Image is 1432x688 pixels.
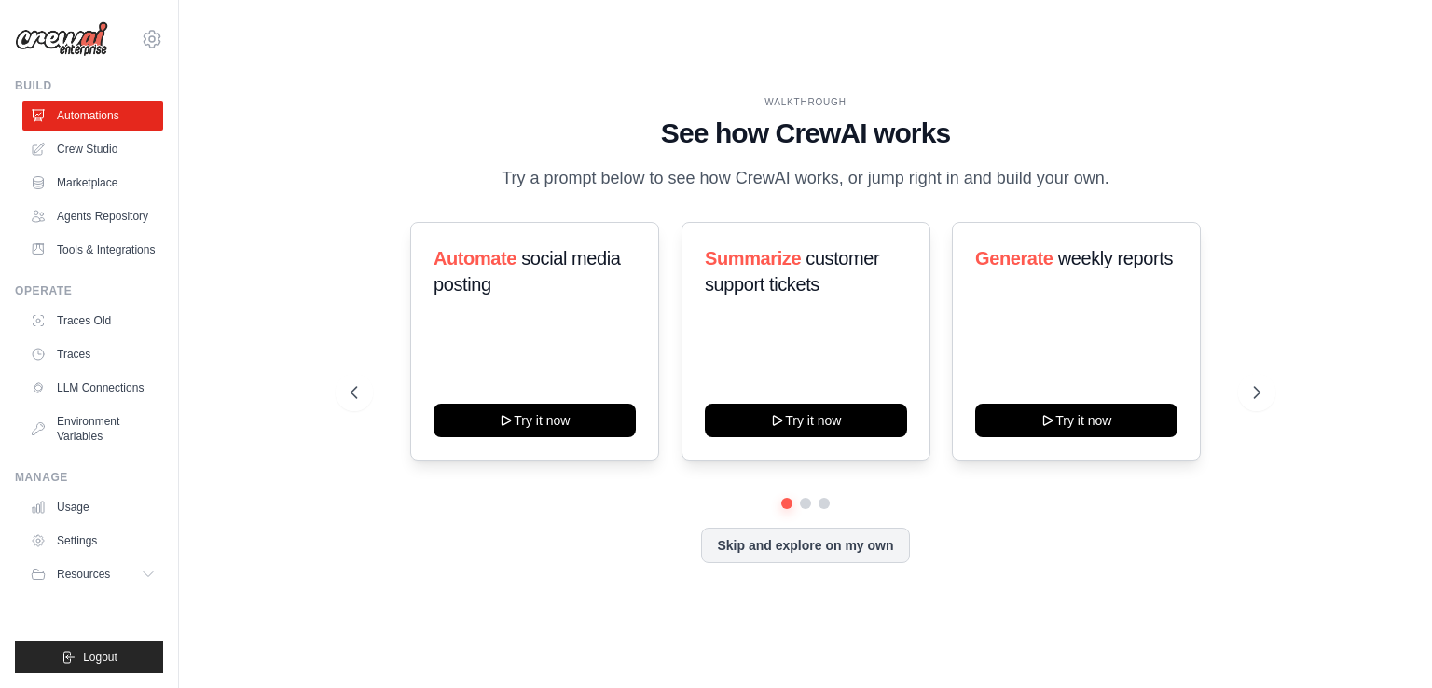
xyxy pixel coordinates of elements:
button: Try it now [705,404,907,437]
a: Crew Studio [22,134,163,164]
a: Tools & Integrations [22,235,163,265]
h1: See how CrewAI works [351,117,1260,150]
a: Agents Repository [22,201,163,231]
span: Automate [434,248,516,268]
a: Traces [22,339,163,369]
button: Logout [15,641,163,673]
div: WALKTHROUGH [351,95,1260,109]
button: Try it now [975,404,1177,437]
p: Try a prompt below to see how CrewAI works, or jump right in and build your own. [492,165,1119,192]
a: LLM Connections [22,373,163,403]
button: Resources [22,559,163,589]
span: Summarize [705,248,801,268]
a: Marketplace [22,168,163,198]
span: Logout [83,650,117,665]
span: Resources [57,567,110,582]
span: social media posting [434,248,621,295]
div: Manage [15,470,163,485]
span: Generate [975,248,1053,268]
div: Operate [15,283,163,298]
button: Try it now [434,404,636,437]
a: Settings [22,526,163,556]
div: Build [15,78,163,93]
span: customer support tickets [705,248,879,295]
img: Logo [15,21,108,57]
button: Skip and explore on my own [701,528,909,563]
a: Environment Variables [22,406,163,451]
a: Usage [22,492,163,522]
a: Traces Old [22,306,163,336]
span: weekly reports [1058,248,1173,268]
a: Automations [22,101,163,131]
